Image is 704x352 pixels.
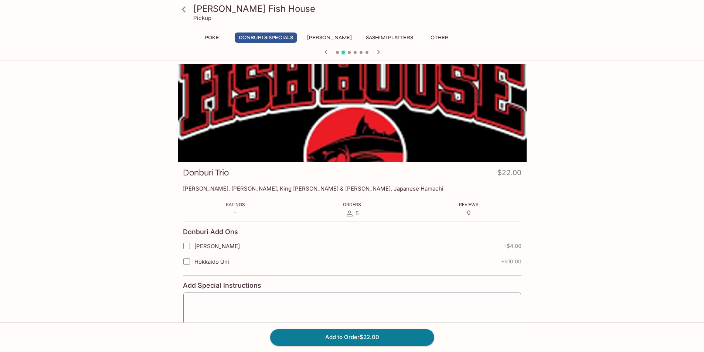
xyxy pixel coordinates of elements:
h4: Donburi Add Ons [183,228,238,236]
span: [PERSON_NAME] [194,243,240,250]
h3: [PERSON_NAME] Fish House [193,3,524,14]
h4: Add Special Instructions [183,281,521,290]
p: - [226,209,245,216]
button: Donburi & Specials [235,33,297,43]
span: Orders [343,202,361,207]
button: Other [423,33,456,43]
span: Hokkaido Uni [194,258,229,265]
span: 5 [356,210,359,217]
button: Poke [195,33,229,43]
button: Sashimi Platters [362,33,417,43]
h4: $22.00 [497,167,521,181]
p: Pickup [193,14,211,21]
h3: Donburi Trio [183,167,229,178]
span: + $4.00 [503,243,521,249]
div: Donburi Trio [178,64,527,162]
p: [PERSON_NAME], [PERSON_NAME], King [PERSON_NAME] & [PERSON_NAME], Japanese Hamachi [183,185,521,192]
span: Reviews [459,202,479,207]
button: [PERSON_NAME] [303,33,356,43]
button: Add to Order$22.00 [270,329,434,345]
p: 0 [459,209,479,216]
span: + $10.00 [501,259,521,264]
span: Ratings [226,202,245,207]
